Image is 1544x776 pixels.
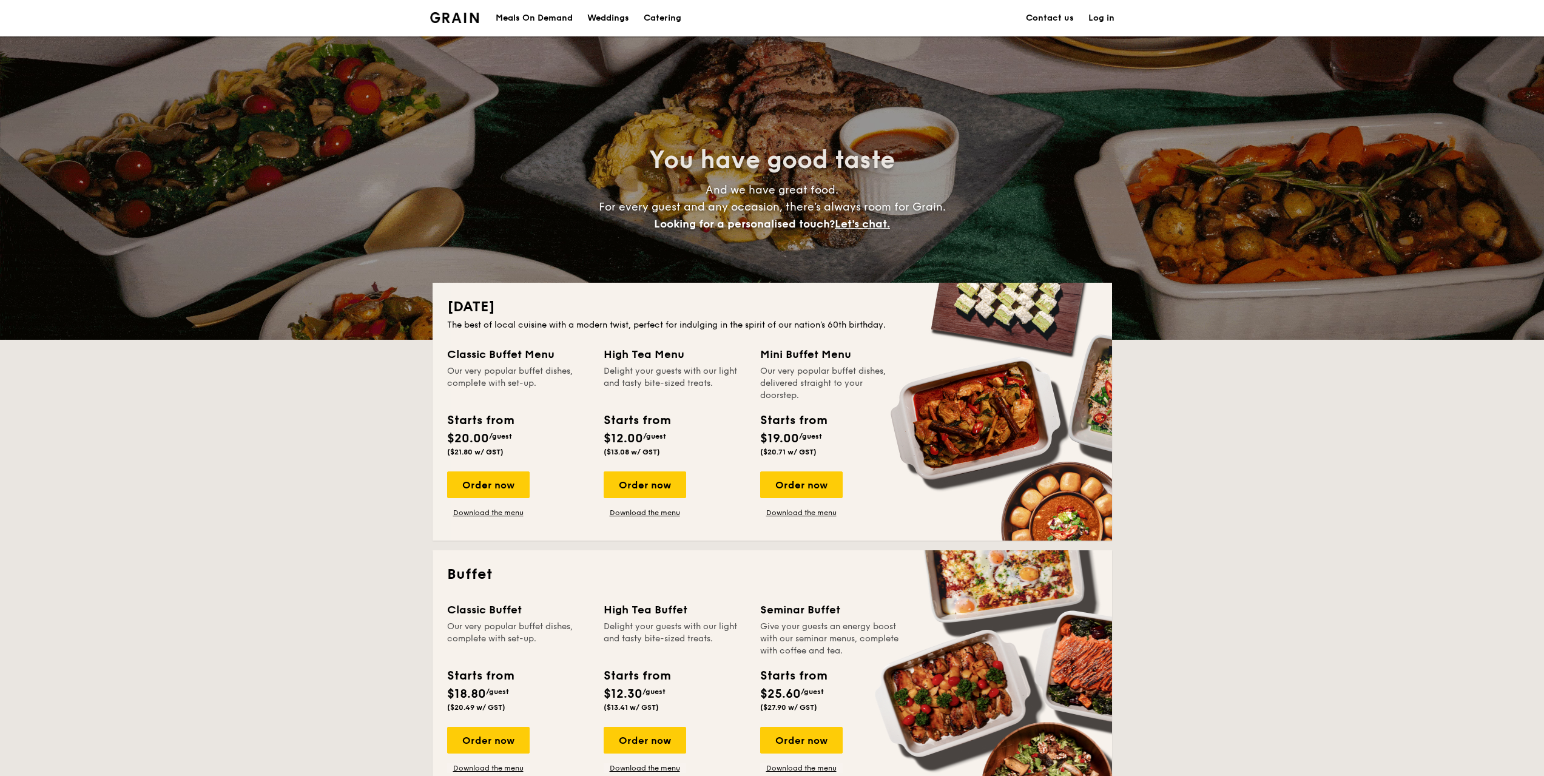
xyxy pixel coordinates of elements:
img: Grain [430,12,479,23]
div: Mini Buffet Menu [760,346,902,363]
span: /guest [799,432,822,440]
span: ($20.71 w/ GST) [760,448,817,456]
a: Download the menu [604,508,686,518]
div: Our very popular buffet dishes, complete with set-up. [447,621,589,657]
div: Starts from [760,667,826,685]
a: Download the menu [760,763,843,773]
span: ($27.90 w/ GST) [760,703,817,712]
div: Seminar Buffet [760,601,902,618]
span: ($20.49 w/ GST) [447,703,505,712]
div: Starts from [604,411,670,430]
span: /guest [486,687,509,696]
div: Order now [760,727,843,754]
div: Starts from [760,411,826,430]
span: ($13.41 w/ GST) [604,703,659,712]
a: Download the menu [447,763,530,773]
span: ($21.80 w/ GST) [447,448,504,456]
div: Classic Buffet [447,601,589,618]
div: Order now [447,471,530,498]
div: Delight your guests with our light and tasty bite-sized treats. [604,621,746,657]
div: Order now [604,727,686,754]
div: High Tea Menu [604,346,746,363]
div: Order now [760,471,843,498]
span: $20.00 [447,431,489,446]
h2: [DATE] [447,297,1097,317]
span: /guest [643,432,666,440]
span: $12.00 [604,431,643,446]
span: Let's chat. [835,217,890,231]
span: $18.80 [447,687,486,701]
span: /guest [642,687,666,696]
div: Classic Buffet Menu [447,346,589,363]
div: Starts from [447,667,513,685]
h2: Buffet [447,565,1097,584]
span: /guest [801,687,824,696]
span: $12.30 [604,687,642,701]
div: Our very popular buffet dishes, complete with set-up. [447,365,589,402]
div: Our very popular buffet dishes, delivered straight to your doorstep. [760,365,902,402]
a: Download the menu [760,508,843,518]
span: $25.60 [760,687,801,701]
span: $19.00 [760,431,799,446]
div: Delight your guests with our light and tasty bite-sized treats. [604,365,746,402]
span: ($13.08 w/ GST) [604,448,660,456]
div: The best of local cuisine with a modern twist, perfect for indulging in the spirit of our nation’... [447,319,1097,331]
div: High Tea Buffet [604,601,746,618]
div: Order now [447,727,530,754]
div: Order now [604,471,686,498]
a: Download the menu [447,508,530,518]
a: Logotype [430,12,479,23]
span: /guest [489,432,512,440]
a: Download the menu [604,763,686,773]
div: Give your guests an energy boost with our seminar menus, complete with coffee and tea. [760,621,902,657]
div: Starts from [447,411,513,430]
div: Starts from [604,667,670,685]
